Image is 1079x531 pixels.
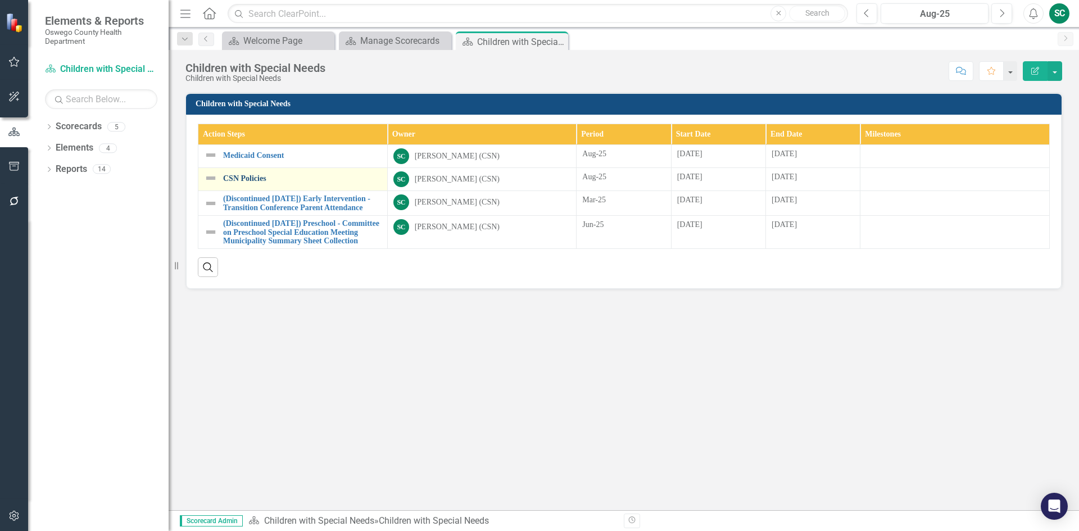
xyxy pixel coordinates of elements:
button: Search [789,6,845,21]
div: 4 [99,143,117,153]
div: Children with Special Needs [185,62,325,74]
td: Double-Click to Edit [765,145,860,168]
div: Jun-25 [582,219,665,230]
span: Elements & Reports [45,14,157,28]
div: Children with Special Needs [379,515,489,526]
div: Children with Special Needs [185,74,325,83]
div: Open Intercom Messenger [1041,493,1068,520]
span: [DATE] [772,196,797,204]
div: [PERSON_NAME] (CSN) [415,174,500,185]
img: Not Defined [204,148,217,162]
span: [DATE] [677,196,702,204]
div: Aug-25 [885,7,985,21]
div: SC [393,171,409,187]
small: Oswego County Health Department [45,28,157,46]
div: Children with Special Needs [477,35,565,49]
div: Manage Scorecards [360,34,448,48]
a: CSN Policies [223,174,382,183]
img: Not Defined [204,225,217,239]
td: Double-Click to Edit [671,168,765,191]
a: (Discontinued [DATE]) Early Intervention - Transition Conference Parent Attendance [223,194,382,212]
button: SC [1049,3,1069,24]
td: Double-Click to Edit [765,191,860,216]
span: [DATE] [772,173,797,181]
td: Double-Click to Edit [387,145,577,168]
td: Double-Click to Edit [387,191,577,216]
td: Double-Click to Edit [671,191,765,216]
a: Welcome Page [225,34,332,48]
span: [DATE] [677,220,702,229]
td: Double-Click to Edit [671,145,765,168]
div: [PERSON_NAME] (CSN) [415,197,500,208]
span: [DATE] [677,149,702,158]
a: Reports [56,163,87,176]
a: Medicaid Consent [223,151,382,160]
div: 14 [93,165,111,174]
span: [DATE] [772,149,797,158]
div: SC [393,148,409,164]
div: » [248,515,615,528]
span: Search [805,8,829,17]
img: ClearPoint Strategy [6,13,25,33]
img: Not Defined [204,171,217,185]
span: [DATE] [677,173,702,181]
div: SC [393,219,409,235]
td: Double-Click to Edit [387,216,577,249]
td: Double-Click to Edit [765,168,860,191]
a: Children with Special Needs [45,63,157,76]
td: Double-Click to Edit Right Click for Context Menu [198,145,388,168]
td: Double-Click to Edit [671,216,765,249]
td: Double-Click to Edit Right Click for Context Menu [198,216,388,249]
input: Search Below... [45,89,157,109]
div: SC [393,194,409,210]
td: Double-Click to Edit [765,216,860,249]
td: Double-Click to Edit Right Click for Context Menu [198,168,388,191]
td: Double-Click to Edit [387,168,577,191]
a: Manage Scorecards [342,34,448,48]
img: Not Defined [204,197,217,210]
h3: Children with Special Needs [196,99,1056,108]
a: Children with Special Needs [264,515,374,526]
a: Scorecards [56,120,102,133]
div: Welcome Page [243,34,332,48]
span: [DATE] [772,220,797,229]
div: [PERSON_NAME] (CSN) [415,151,500,162]
input: Search ClearPoint... [228,4,848,24]
a: (Discontinued [DATE]) Preschool - Committee on Preschool Special Education Meeting Municipality S... [223,219,382,245]
div: [PERSON_NAME] (CSN) [415,221,500,233]
div: Mar-25 [582,194,665,206]
div: 5 [107,122,125,131]
a: Elements [56,142,93,155]
button: Aug-25 [881,3,989,24]
div: Aug-25 [582,148,665,160]
span: Scorecard Admin [180,515,243,527]
td: Double-Click to Edit Right Click for Context Menu [198,191,388,216]
div: Aug-25 [582,171,665,183]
